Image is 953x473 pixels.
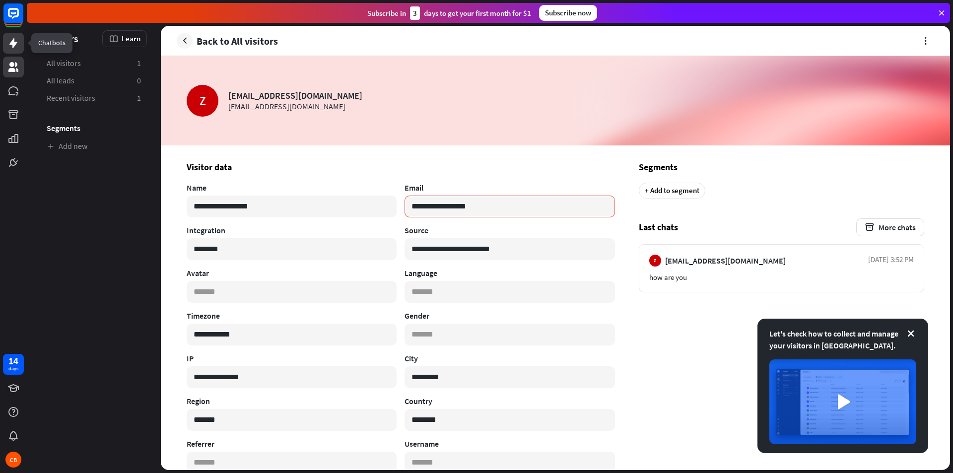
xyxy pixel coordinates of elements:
aside: [DATE] 3:52 PM [868,255,914,267]
h3: Visitor data [187,161,615,173]
h4: Timezone [187,311,397,321]
aside: 0 [137,75,141,86]
img: Orange background [161,56,950,145]
a: Back to All visitors [177,33,278,49]
a: Recent visitors 1 [41,90,147,106]
span: All leads [47,75,74,86]
span: Learn [122,34,140,43]
div: + Add to segment [639,183,705,199]
span: Back to All visitors [197,35,278,47]
h4: Username [405,439,614,449]
aside: 1 [137,58,141,68]
div: Z [649,255,661,267]
div: CB [5,452,21,468]
div: how are you [649,272,914,282]
button: Open LiveChat chat widget [8,4,38,34]
div: Z [187,85,218,117]
h3: Last chats [639,218,924,236]
div: days [8,365,18,372]
span: [EMAIL_ADDRESS][DOMAIN_NAME] [665,256,786,266]
div: Subscribe in days to get your first month for $1 [367,6,531,20]
a: All leads 0 [41,72,147,89]
div: Let's check how to collect and manage your visitors in [GEOGRAPHIC_DATA]. [769,328,916,351]
h4: City [405,353,614,363]
h4: Gender [405,311,614,321]
h4: Integration [187,225,397,235]
a: Z [EMAIL_ADDRESS][DOMAIN_NAME] [DATE] 3:52 PM how are you [639,244,924,292]
h4: Referrer [187,439,397,449]
h4: Language [405,268,614,278]
h3: Segments [41,123,147,133]
span: Recent visitors [47,93,95,103]
img: image [769,359,916,444]
h4: Region [187,396,397,406]
span: All visitors [47,58,81,68]
button: More chats [856,218,924,236]
h4: Email [405,183,614,193]
a: All visitors 1 [41,55,147,71]
h4: IP [187,353,397,363]
h4: Country [405,396,614,406]
span: Visitors [47,33,78,44]
h3: Segments [639,161,924,173]
div: 3 [410,6,420,20]
a: Add new [41,138,147,154]
h4: Name [187,183,397,193]
div: Subscribe now [539,5,597,21]
div: [EMAIL_ADDRESS][DOMAIN_NAME] [228,101,362,111]
aside: 1 [137,93,141,103]
h4: Avatar [187,268,397,278]
div: [EMAIL_ADDRESS][DOMAIN_NAME] [228,90,362,101]
a: 14 days [3,354,24,375]
h4: Source [405,225,614,235]
div: 14 [8,356,18,365]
